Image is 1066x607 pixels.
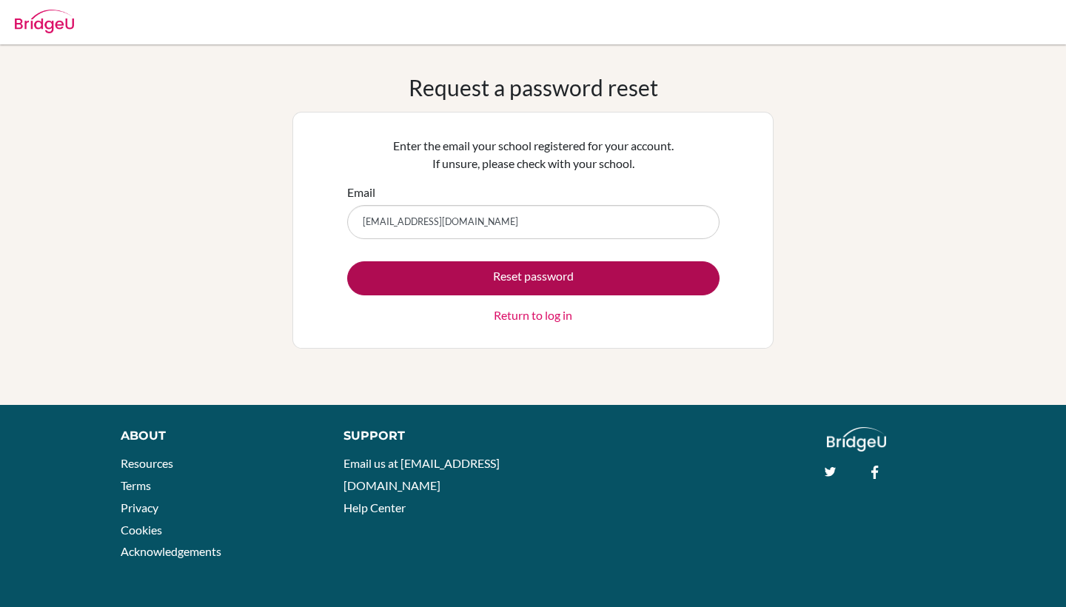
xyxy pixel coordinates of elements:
[121,523,162,537] a: Cookies
[409,74,658,101] h1: Request a password reset
[121,478,151,492] a: Terms
[347,137,720,172] p: Enter the email your school registered for your account. If unsure, please check with your school.
[343,500,406,514] a: Help Center
[343,427,518,445] div: Support
[827,427,887,452] img: logo_white@2x-f4f0deed5e89b7ecb1c2cc34c3e3d731f90f0f143d5ea2071677605dd97b5244.png
[494,306,572,324] a: Return to log in
[121,544,221,558] a: Acknowledgements
[121,500,158,514] a: Privacy
[347,261,720,295] button: Reset password
[15,10,74,33] img: Bridge-U
[121,456,173,470] a: Resources
[343,456,500,492] a: Email us at [EMAIL_ADDRESS][DOMAIN_NAME]
[347,184,375,201] label: Email
[121,427,310,445] div: About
